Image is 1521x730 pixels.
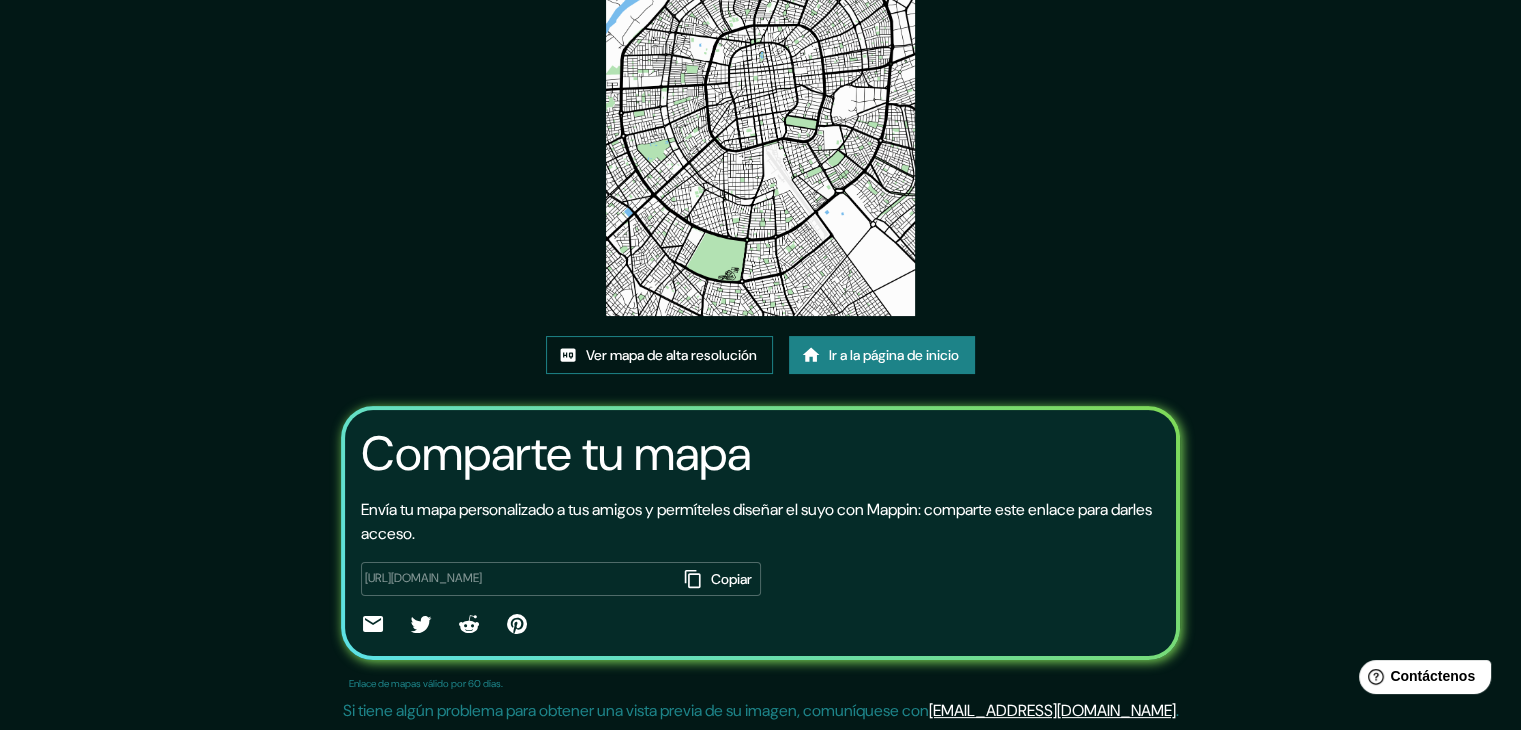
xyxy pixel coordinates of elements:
font: Ver mapa de alta resolución [586,346,757,364]
font: Ir a la página de inicio [829,346,959,364]
a: [EMAIL_ADDRESS][DOMAIN_NAME] [929,700,1176,721]
font: Comparte tu mapa [361,422,751,485]
font: Enlace de mapas válido por 60 días. [349,677,503,690]
button: Copiar [678,562,761,596]
font: Envía tu mapa personalizado a tus amigos y permíteles diseñar el suyo con Mappin: comparte este e... [361,499,1152,544]
iframe: Lanzador de widgets de ayuda [1343,652,1499,708]
a: Ver mapa de alta resolución [546,336,773,374]
a: Ir a la página de inicio [789,336,975,374]
font: Si tiene algún problema para obtener una vista previa de su imagen, comuníquese con [343,700,929,721]
font: . [1176,700,1179,721]
font: Copiar [711,570,752,588]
